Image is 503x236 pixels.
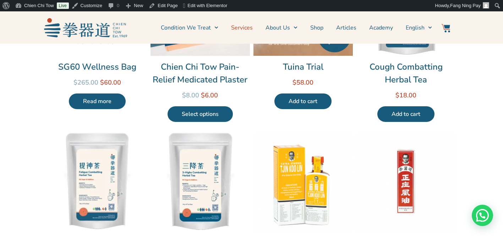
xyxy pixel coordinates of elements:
[57,2,69,9] a: Live
[187,3,227,8] span: Edit with Elementor
[292,78,296,87] span: $
[131,19,432,37] nav: Menu
[377,106,434,122] a: Add to cart: “Cough Combatting Herbal Tea”
[100,78,104,87] span: $
[395,91,416,100] bdi: 18.00
[100,78,121,87] bdi: 60.00
[356,60,456,86] a: Cough Combatting Herbal Tea
[406,23,425,32] span: English
[406,19,432,37] a: English
[231,19,253,37] a: Services
[73,78,98,87] bdi: 265.00
[369,19,393,37] a: Academy
[356,132,456,231] img: Medicated Oil
[48,60,147,73] a: SG60 Wellness Bag
[151,60,250,86] a: Chien Chi Tow Pain-Relief Medicated Plaster
[395,91,399,100] span: $
[201,91,205,100] span: $
[442,24,450,32] img: Website Icon-03
[201,91,218,100] bdi: 6.00
[336,19,356,37] a: Articles
[48,132,147,231] img: Fatigue Combatting Herbal Tea
[182,91,199,100] bdi: 8.00
[182,91,186,100] span: $
[450,3,481,8] span: Fang Ning Pay
[69,93,126,109] a: Read more about “SG60 Wellness Bag”
[253,60,353,73] a: Tuina Trial
[274,93,332,109] a: Add to cart: “Tuina Trial”
[292,78,313,87] bdi: 58.00
[73,78,77,87] span: $
[310,19,323,37] a: Shop
[151,132,250,231] img: 3-Highs Combatting Herbal Tea
[168,106,233,122] a: Select options for “Chien Chi Tow Pain-Relief Medicated Plaster”
[266,19,297,37] a: About Us
[161,19,218,37] a: Condition We Treat
[253,132,353,231] img: Tjin Koo Lin Extra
